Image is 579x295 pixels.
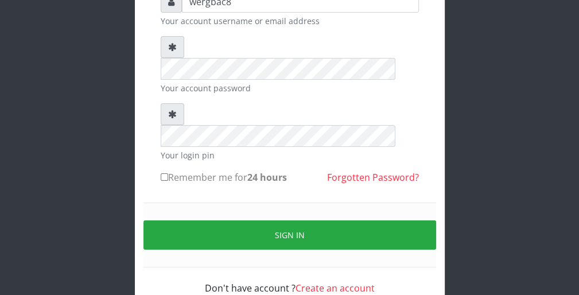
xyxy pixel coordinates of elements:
a: Forgotten Password? [327,171,419,184]
div: Don't have account ? [161,267,419,295]
small: Your account username or email address [161,15,419,27]
small: Your login pin [161,149,419,161]
label: Remember me for [161,170,287,184]
b: 24 hours [247,171,287,184]
button: Sign in [143,220,436,250]
a: Create an account [296,282,375,294]
small: Your account password [161,82,419,94]
input: Remember me for24 hours [161,173,168,181]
